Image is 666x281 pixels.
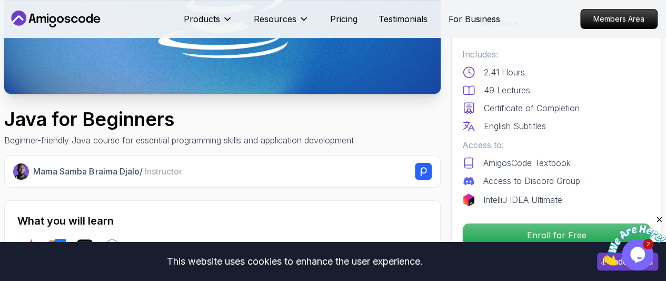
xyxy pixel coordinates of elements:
button: Enroll for Free [462,223,651,247]
p: English Subtitles [484,120,546,132]
p: Enroll for Free [463,224,650,247]
p: Access to Discord Group [483,175,580,187]
p: Members Area [581,9,657,28]
button: Products [184,13,233,34]
a: Testimonials [379,13,428,25]
p: Resources [254,13,296,25]
p: AmigosCode Textbook [483,157,571,169]
p: Beginner-friendly Java course for essential programming skills and application development [4,134,354,147]
span: Instructor [144,166,182,177]
h2: What you will learn [17,214,428,228]
p: Certificate of Completion [484,102,580,114]
div: This website uses cookies to enhance the user experience. [8,250,581,273]
p: Mama Samba Braima Djalo / [33,165,182,178]
iframe: chat widget [601,215,666,265]
p: IntelliJ IDEA Ultimate [483,193,562,206]
a: For Business [449,13,500,25]
p: 2.41 Hours [484,66,525,79]
button: Resources [254,13,309,34]
img: Nelson Djalo [13,163,29,179]
a: Members Area [580,9,658,29]
a: Pricing [330,13,357,25]
img: terminal logo [76,239,93,256]
p: Products [184,13,220,25]
img: jetbrains logo [462,193,475,206]
img: java logo [22,239,38,256]
p: Access to: [462,139,651,151]
button: Accept cookies [597,253,658,270]
p: Includes: [462,48,651,61]
img: bash logo [104,239,121,256]
img: intellij logo [49,239,66,256]
p: 49 Lectures [484,84,530,96]
h1: Java for Beginners [4,109,354,130]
